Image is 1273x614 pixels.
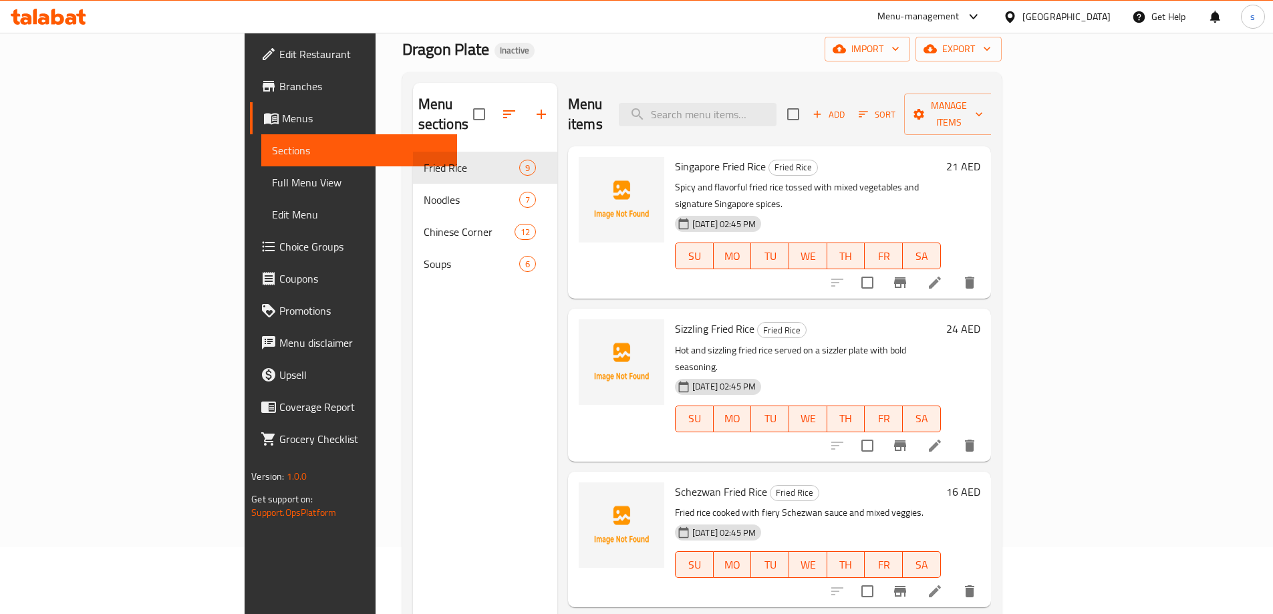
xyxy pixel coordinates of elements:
span: Noodles [424,192,519,208]
span: SA [908,555,936,575]
span: SU [681,247,708,266]
button: SU [675,243,714,269]
span: 1.0.0 [287,468,307,485]
span: Full Menu View [272,174,446,190]
button: Add section [525,98,557,130]
span: [DATE] 02:45 PM [687,380,761,393]
div: items [519,160,536,176]
button: import [825,37,910,61]
span: Fried Rice [758,323,806,338]
h6: 16 AED [946,482,980,501]
span: Select to update [853,577,881,605]
div: Menu-management [877,9,960,25]
a: Edit menu item [927,275,943,291]
span: Sort [859,107,895,122]
button: Add [807,104,850,125]
button: TH [827,406,865,432]
button: SU [675,406,714,432]
span: SA [908,409,936,428]
span: [DATE] 02:45 PM [687,526,761,539]
span: Get support on: [251,490,313,508]
span: Fried Rice [770,485,819,500]
span: SU [681,409,708,428]
button: export [915,37,1002,61]
img: Sizzling Fried Rice [579,319,664,405]
span: FR [870,555,897,575]
a: Edit menu item [927,583,943,599]
span: Coupons [279,271,446,287]
button: WE [789,406,827,432]
button: TU [751,243,789,269]
span: Schezwan Fried Rice [675,482,767,502]
span: WE [795,555,822,575]
div: items [515,224,536,240]
div: Noodles7 [413,184,557,216]
span: MO [719,555,746,575]
span: TU [756,555,784,575]
span: Edit Menu [272,206,446,222]
button: MO [714,406,752,432]
button: WE [789,551,827,578]
span: 6 [520,258,535,271]
span: Select to update [853,269,881,297]
span: Promotions [279,303,446,319]
a: Branches [250,70,457,102]
button: SA [903,551,941,578]
button: Branch-specific-item [884,267,916,299]
a: Upsell [250,359,457,391]
span: Coverage Report [279,399,446,415]
span: Edit Restaurant [279,46,446,62]
input: search [619,103,776,126]
div: items [519,256,536,272]
span: export [926,41,991,57]
span: [DATE] 02:45 PM [687,218,761,231]
a: Edit menu item [927,438,943,454]
span: FR [870,409,897,428]
a: Sections [261,134,457,166]
button: TU [751,406,789,432]
button: delete [954,575,986,607]
span: TH [833,409,860,428]
p: Fried rice cooked with fiery Schezwan sauce and mixed veggies. [675,504,941,521]
a: Grocery Checklist [250,423,457,455]
span: Dragon Plate [402,34,489,64]
span: Menu disclaimer [279,335,446,351]
span: import [835,41,899,57]
a: Menus [250,102,457,134]
span: Menus [282,110,446,126]
a: Choice Groups [250,231,457,263]
div: items [519,192,536,208]
button: delete [954,430,986,462]
p: Spicy and flavorful fried rice tossed with mixed vegetables and signature Singapore spices. [675,179,941,212]
div: Soups6 [413,248,557,280]
img: Schezwan Fried Rice [579,482,664,568]
button: FR [865,406,903,432]
span: Sort items [850,104,904,125]
span: WE [795,409,822,428]
div: Fried Rice9 [413,152,557,184]
span: Singapore Fried Rice [675,156,766,176]
h6: 24 AED [946,319,980,338]
img: Singapore Fried Rice [579,157,664,243]
span: TU [756,247,784,266]
span: TH [833,555,860,575]
a: Coupons [250,263,457,295]
button: FR [865,551,903,578]
span: WE [795,247,822,266]
span: Inactive [494,45,535,56]
span: Select all sections [465,100,493,128]
button: MO [714,243,752,269]
h6: 21 AED [946,157,980,176]
button: TH [827,243,865,269]
span: Sections [272,142,446,158]
span: Add item [807,104,850,125]
span: Version: [251,468,284,485]
span: Manage items [915,98,983,131]
span: Soups [424,256,519,272]
button: FR [865,243,903,269]
span: Add [811,107,847,122]
span: Choice Groups [279,239,446,255]
span: Chinese Corner [424,224,515,240]
span: Sizzling Fried Rice [675,319,754,339]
